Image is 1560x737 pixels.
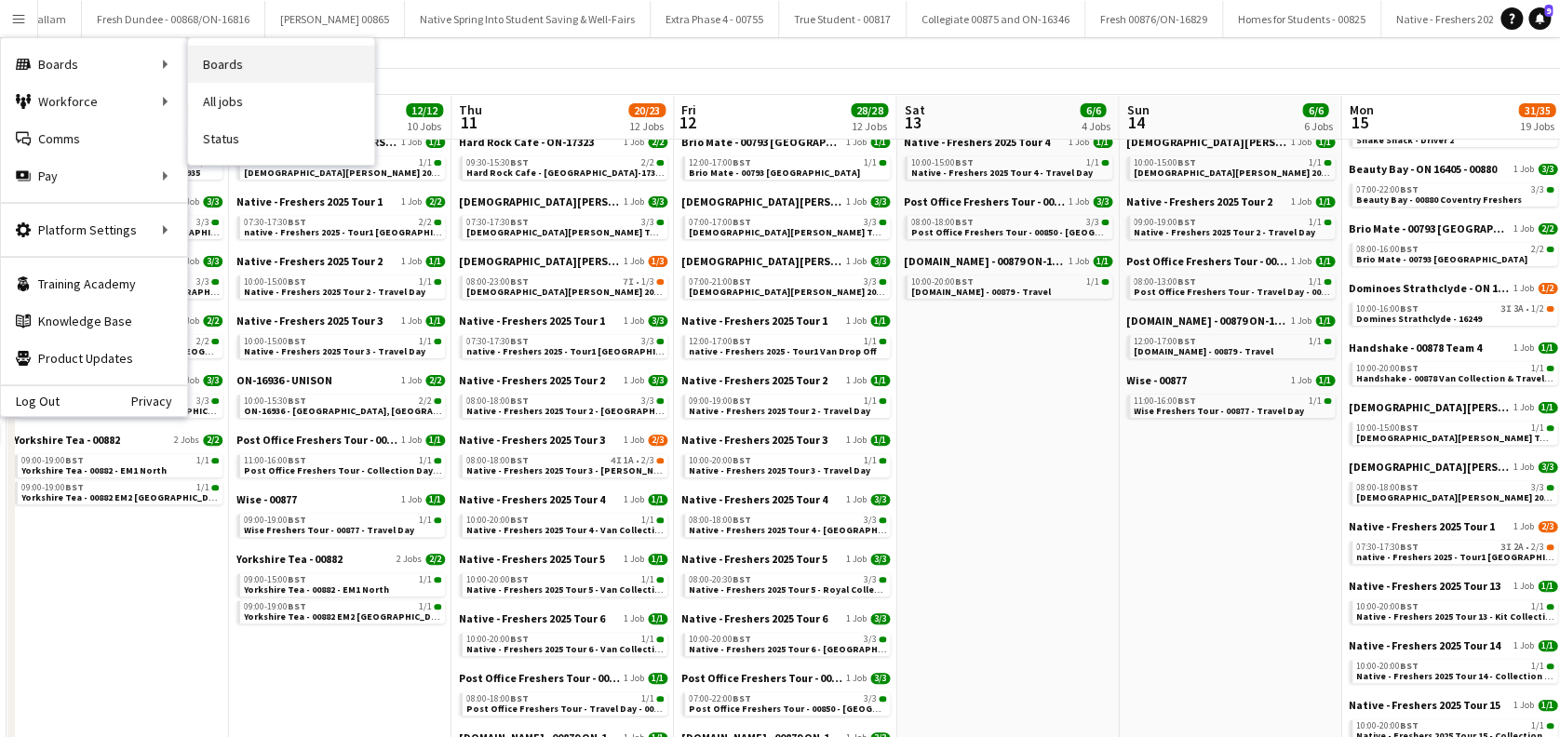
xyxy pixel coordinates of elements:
span: 12:00-17:00 [689,158,751,167]
span: native - Freshers 2025 - Tour1 Ayr Campus [244,226,469,238]
span: 1/1 [1086,277,1099,287]
a: Brio Mate - 00793 [GEOGRAPHIC_DATA]1 Job1/1 [681,135,890,149]
button: Homes for Students - 00825 [1223,1,1381,37]
span: Brio Mate - 00793 Birmingham [1349,221,1510,235]
span: Trip.com - 00879 ON-16211 [904,254,1065,268]
span: 3/3 [203,196,222,208]
span: Trip.com - 00879 ON-16211 [1126,314,1287,328]
span: 1 Job [846,137,867,148]
a: All jobs [188,83,374,120]
span: 2/2 [648,137,667,148]
a: Native - Freshers 2025 Tour 11 Job1/1 [681,314,890,328]
span: BST [288,395,306,407]
span: 1/1 [1309,218,1322,227]
span: Native - Freshers 2025 Tour 4 [904,135,1050,149]
span: 1 Job [179,196,199,208]
span: 3/3 [1538,164,1557,175]
span: BST [733,216,751,228]
span: 1 Job [1291,315,1311,327]
a: Beauty Bay - ON 16405 - 008801 Job3/3 [1349,162,1557,176]
span: 1 Job [1291,196,1311,208]
div: [DEMOGRAPHIC_DATA][PERSON_NAME] 2025 Tour 2 - 008481 Job3/307:00-21:00BST3/3[DEMOGRAPHIC_DATA][PE... [681,254,890,314]
div: Hard Rock Cafe - ON-173231 Job2/209:30-15:30BST2/2Hard Rock Cafe - [GEOGRAPHIC_DATA]-17323 [GEOGR... [459,135,667,194]
span: 3/3 [1531,185,1544,194]
span: 1 Job [179,256,199,267]
span: BST [288,275,306,288]
span: BST [1177,335,1196,347]
span: 3/3 [641,218,654,227]
button: Native Spring Into Student Saving & Well-Fairs [405,1,651,37]
span: 3/3 [864,277,877,287]
span: 08:00-16:00 [1356,245,1419,254]
span: Native - Freshers 2025 Tour 2 [236,254,383,268]
span: 1 Job [1069,137,1089,148]
a: [DEMOGRAPHIC_DATA][PERSON_NAME] 2025 Tour 2 - 008481 Job1/3 [459,254,667,268]
span: Dominoes Strathclyde - ON 16249 [1349,281,1510,295]
span: 10:00-15:00 [244,277,306,287]
a: 07:00-17:00BST3/3[DEMOGRAPHIC_DATA][PERSON_NAME] Tour 1 - 00848 - [GEOGRAPHIC_DATA] [689,216,886,237]
span: Lady Garden Tour 1 - 00848 - Edinburgh University [689,226,1027,238]
span: Post Office Freshers Tour - 00850 [1126,254,1287,268]
a: 12:00-17:00BST1/1[DEMOGRAPHIC_DATA][PERSON_NAME] 2025 Tour 2 - 00848 - Travel Day [244,156,441,178]
a: Native - Freshers 2025 Tour 21 Job3/3 [459,373,667,387]
span: 1/1 [1315,315,1335,327]
span: 3I [1500,304,1512,314]
span: Brio Mate - 00793 Birmingham [681,135,842,149]
span: Domines Strathclyde - 16249 [1356,313,1482,325]
span: 1/3 [641,277,654,287]
span: 1/1 [870,137,890,148]
span: 09:00-19:00 [1134,218,1196,227]
a: 9 [1528,7,1551,30]
span: 1 Job [179,375,199,386]
span: 1/1 [1309,277,1322,287]
span: 3/3 [864,218,877,227]
a: 10:00-15:00BST1/1[DEMOGRAPHIC_DATA][PERSON_NAME] 2025 Tour 2 - 00848 - Travel Day [1134,156,1331,178]
span: BST [1400,243,1419,255]
span: BST [510,395,529,407]
div: • [1356,304,1553,314]
a: Knowledge Base [1,302,187,340]
button: Fresh Dundee - 00868/ON-16816 [82,1,265,37]
span: Native - Freshers 2025 Tour 2 [1126,194,1272,208]
div: Brio Mate - 00793 [GEOGRAPHIC_DATA]1 Job1/112:00-17:00BST1/1Brio Mate - 00793 [GEOGRAPHIC_DATA] [681,135,890,194]
span: 1 Job [401,256,422,267]
span: 1/1 [419,337,432,346]
a: 09:00-19:00BST1/1Native - Freshers 2025 Tour 2 - Travel Day [689,395,886,416]
span: 07:30-17:30 [466,218,529,227]
span: Lady Garden 2025 Tour 2 - 00848 [1126,135,1287,149]
a: Comms [1,120,187,157]
span: Lady Garden Tour 1 - 00848 - Edinburgh Napier [466,226,879,238]
span: 1/1 [1315,375,1335,386]
span: Native - Freshers 2025 Tour 2 [459,373,605,387]
a: [DOMAIN_NAME] - 00879 ON-162111 Job1/1 [904,254,1112,268]
a: Training Academy [1,265,187,302]
a: Post Office Freshers Tour - 008501 Job1/1 [1126,254,1335,268]
span: 1/1 [870,375,890,386]
div: [DEMOGRAPHIC_DATA][PERSON_NAME] 2025 Tour 2 - 008481 Job1/110:00-15:00BST1/1[DEMOGRAPHIC_DATA][PE... [1126,135,1335,194]
span: 1 Job [1069,196,1089,208]
a: 07:30-17:30BST3/3native - Freshers 2025 - Tour1 [GEOGRAPHIC_DATA] [466,335,664,356]
a: Native - Freshers 2025 Tour 21 Job1/1 [236,254,445,268]
span: 1/1 [1538,342,1557,354]
div: Dominoes Strathclyde - ON 162491 Job1/210:00-16:00BST3I3A•1/2Domines Strathclyde - 16249 [1349,281,1557,341]
a: Status [188,120,374,157]
span: BST [510,216,529,228]
div: Post Office Freshers Tour - 008501 Job1/108:00-13:00BST1/1Post Office Freshers Tour - Travel Day ... [1126,254,1335,314]
span: 1 Job [401,375,422,386]
span: BST [1400,362,1419,374]
span: Post Office Freshers Tour - Travel Day - 00850 [1134,286,1335,298]
span: Beauty Bay - 00880 Coventry Freshers [1356,194,1522,206]
a: Post Office Freshers Tour - 008501 Job3/3 [904,194,1112,208]
span: 3/3 [870,196,890,208]
div: Native - Freshers 2025 Tour 21 Job3/308:00-18:00BST3/3Native - Freshers 2025 Tour 2 - [GEOGRAPHIC... [459,373,667,433]
span: 10:00-20:00 [911,277,974,287]
a: 08:00-16:00BST2/2Brio Mate - 00793 [GEOGRAPHIC_DATA] [1356,243,1553,264]
span: Trip.com - 00879 - Travel [1134,345,1273,357]
span: 1/1 [864,158,877,167]
a: 09:00-19:00BST1/1Native - Freshers 2025 Tour 2 - Travel Day [1134,216,1331,237]
span: 3/3 [648,315,667,327]
a: 10:00-15:00BST1/1Native - Freshers 2025 Tour 2 - Travel Day [244,275,441,297]
span: 2/2 [203,315,222,327]
a: Product Updates [1,340,187,377]
div: [DEMOGRAPHIC_DATA][PERSON_NAME] 2025 Tour 2 - 008481 Job1/308:00-23:00BST7I•1/3[DEMOGRAPHIC_DATA]... [459,254,667,314]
